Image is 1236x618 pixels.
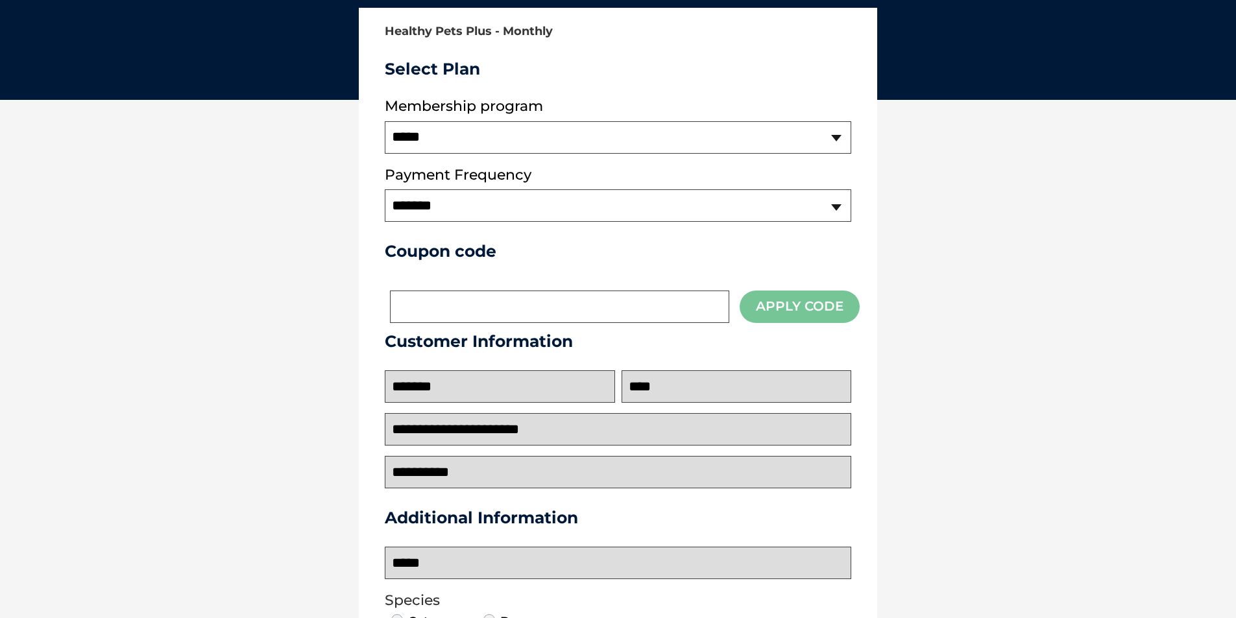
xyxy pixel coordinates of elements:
h3: Select Plan [385,59,851,78]
h3: Coupon code [385,241,851,261]
label: Membership program [385,98,851,115]
button: Apply Code [740,291,860,322]
h2: Healthy Pets Plus - Monthly [385,25,851,38]
h3: Customer Information [385,331,851,351]
legend: Species [385,592,851,609]
label: Payment Frequency [385,167,531,184]
h3: Additional Information [380,508,856,527]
